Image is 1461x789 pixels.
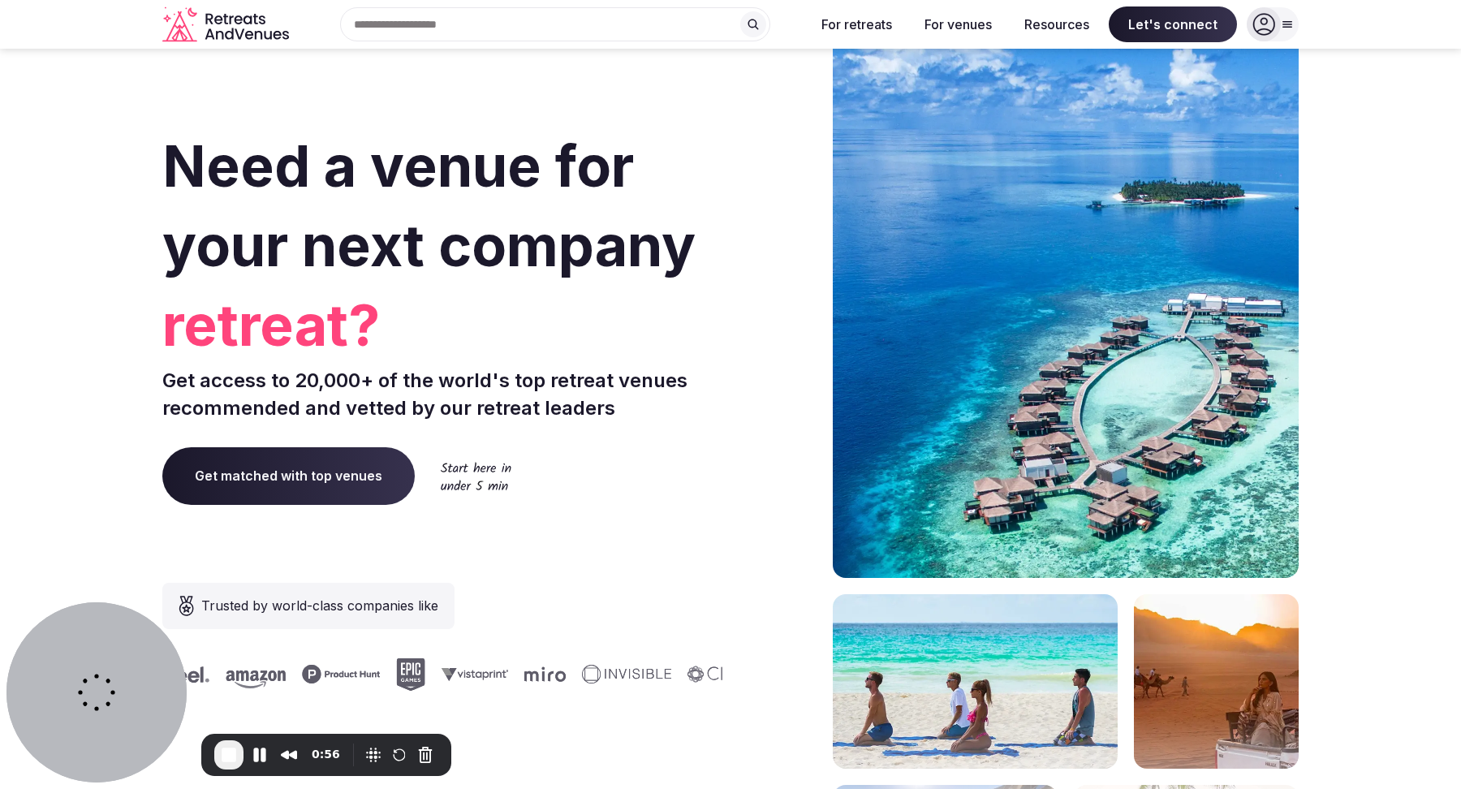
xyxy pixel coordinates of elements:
[141,666,188,683] svg: Deel company logo
[503,666,545,682] svg: Miro company logo
[1109,6,1237,42] span: Let's connect
[201,596,438,615] span: Trusted by world-class companies like
[420,667,487,681] svg: Vistaprint company logo
[808,6,905,42] button: For retreats
[1134,594,1299,769] img: woman sitting in back of truck with camels
[162,286,724,365] span: retreat?
[162,367,724,421] p: Get access to 20,000+ of the world's top retreat venues recommended and vetted by our retreat lea...
[1011,6,1102,42] button: Resources
[162,447,415,504] a: Get matched with top venues
[833,594,1118,769] img: yoga on tropical beach
[375,658,404,691] svg: Epic Games company logo
[162,6,292,43] svg: Retreats and Venues company logo
[162,131,696,280] span: Need a venue for your next company
[912,6,1005,42] button: For venues
[441,462,511,490] img: Start here in under 5 min
[561,665,650,684] svg: Invisible company logo
[162,6,292,43] a: Visit the homepage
